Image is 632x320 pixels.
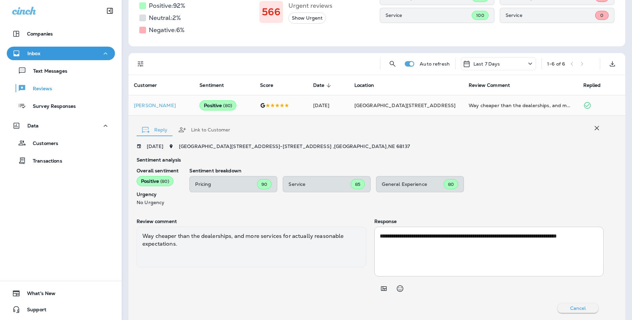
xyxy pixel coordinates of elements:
[393,282,407,295] button: Select an emoji
[26,158,62,165] p: Transactions
[377,282,391,295] button: Add in a premade template
[7,47,115,60] button: Inbox
[134,82,166,89] span: Customer
[189,168,604,173] p: Sentiment breakdown
[288,181,351,187] p: Service
[7,119,115,132] button: Data
[7,27,115,41] button: Companies
[355,181,360,187] span: 85
[308,95,349,116] td: [DATE]
[386,57,399,71] button: Search Reviews
[473,61,500,67] p: Last 7 Days
[137,168,179,173] p: Overall sentiment
[20,291,55,299] span: What's New
[200,82,233,89] span: Sentiment
[20,307,46,315] span: Support
[547,61,565,67] div: 1 - 6 of 6
[288,13,326,24] button: Show Urgent
[7,287,115,300] button: What's New
[261,181,267,187] span: 90
[288,0,332,11] h5: Urgent reviews
[147,144,163,149] p: [DATE]
[160,178,169,184] span: ( 80 )
[137,227,366,267] div: Way cheaper than the dealerships, and more services for actually reasonable expectations.
[26,103,76,110] p: Survey Responses
[583,82,610,89] span: Replied
[149,25,185,35] h5: Negative: 6 %
[137,192,179,197] p: Urgency
[27,51,40,56] p: Inbox
[570,305,586,311] p: Cancel
[137,157,604,163] p: Sentiment analysis
[354,102,456,108] span: [GEOGRAPHIC_DATA][STREET_ADDRESS]
[385,13,472,18] p: Service
[200,82,224,88] span: Sentiment
[262,6,280,18] h1: 566
[606,57,619,71] button: Export as CSV
[374,219,604,224] p: Response
[100,4,119,18] button: Collapse Sidebar
[149,0,185,11] h5: Positive: 92 %
[476,13,484,18] span: 100
[200,100,236,110] div: Positive
[195,181,257,187] p: Pricing
[134,57,147,71] button: Filters
[469,102,572,109] div: Way cheaper than the dealerships, and more services for actually reasonable expectations.
[420,61,450,67] p: Auto refresh
[179,143,410,149] span: [GEOGRAPHIC_DATA][STREET_ADDRESS] - [STREET_ADDRESS] , [GEOGRAPHIC_DATA] , NE 68137
[260,82,282,89] span: Score
[223,103,232,108] span: ( 80 )
[134,103,189,108] div: Click to view Customer Drawer
[7,153,115,168] button: Transactions
[313,82,333,89] span: Date
[382,181,444,187] p: General Experience
[134,103,189,108] p: [PERSON_NAME]
[27,31,53,36] p: Companies
[7,81,115,95] button: Reviews
[600,13,603,18] span: 0
[354,82,374,88] span: Location
[469,82,510,88] span: Review Comment
[7,64,115,78] button: Text Messages
[260,82,273,88] span: Score
[7,303,115,316] button: Support
[137,200,179,205] p: No Urgency
[7,136,115,150] button: Customers
[137,176,173,186] div: Positive
[469,82,519,89] span: Review Comment
[137,118,173,142] button: Reply
[26,141,58,147] p: Customers
[354,82,383,89] span: Location
[448,181,454,187] span: 80
[7,99,115,113] button: Survey Responses
[137,219,366,224] p: Review comment
[134,82,157,88] span: Customer
[26,68,67,75] p: Text Messages
[26,86,52,92] p: Reviews
[149,13,181,23] h5: Neutral: 2 %
[27,123,39,128] p: Data
[173,118,236,142] button: Link to Customer
[558,303,598,313] button: Cancel
[313,82,325,88] span: Date
[506,13,595,18] p: Service
[583,82,601,88] span: Replied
